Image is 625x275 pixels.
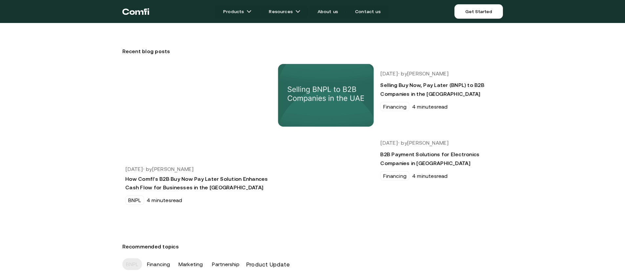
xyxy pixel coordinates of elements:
[146,197,182,203] h6: 4 minutes read
[380,150,496,167] h3: B2B Payment Solutions for Electronics Companies in [GEOGRAPHIC_DATA]
[295,9,301,14] img: arrow icons
[347,5,388,18] a: Contact us
[277,132,504,197] a: Learn how B2B payment solutions are changing the UAE electronics industry. Learn about trends, ch...
[242,258,294,271] div: Product Update
[128,197,141,203] p: BNPL
[122,241,503,252] h3: Recommended topics
[277,63,375,127] img: Learn about the benefits of Buy Now, Pay Later (BNPL)for B2B companies in the UAE and how embedde...
[215,5,260,18] a: Productsarrow icons
[122,46,503,56] h3: Recent blog posts
[143,258,174,270] div: Financing
[412,173,448,179] h6: 4 minutes read
[310,5,346,18] a: About us
[380,81,496,98] h3: Selling Buy Now, Pay Later (BNPL) to B2B Companies in the [GEOGRAPHIC_DATA]
[121,63,273,209] a: In recent years, the Buy Now Pay Later (BNPL) market has seen significant growth, especially in t...
[261,5,308,18] a: Resourcesarrow icons
[454,4,503,19] a: Get Started
[122,2,149,21] a: Return to the top of the Comfi home page
[208,259,243,270] div: Partnership
[380,71,496,77] h5: [DATE] · by [PERSON_NAME]
[412,103,448,109] h6: 4 minutes read
[246,9,252,14] img: arrow icons
[383,103,406,109] p: Financing
[383,173,406,179] p: Financing
[125,167,269,171] h5: [DATE] · by [PERSON_NAME]
[175,258,206,270] div: Marketing
[125,175,269,192] h3: How Comfi’s B2B Buy Now Pay Later Solution Enhances Cash Flow for Businesses in the [GEOGRAPHIC_D...
[120,63,273,162] img: In recent years, the Buy Now Pay Later (BNPL) market has seen significant growth, especially in t...
[277,63,504,128] a: Learn about the benefits of Buy Now, Pay Later (BNPL)for B2B companies in the UAE and how embedde...
[277,132,375,197] img: Learn how B2B payment solutions are changing the UAE electronics industry. Learn about trends, ch...
[380,140,496,146] h5: [DATE] · by [PERSON_NAME]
